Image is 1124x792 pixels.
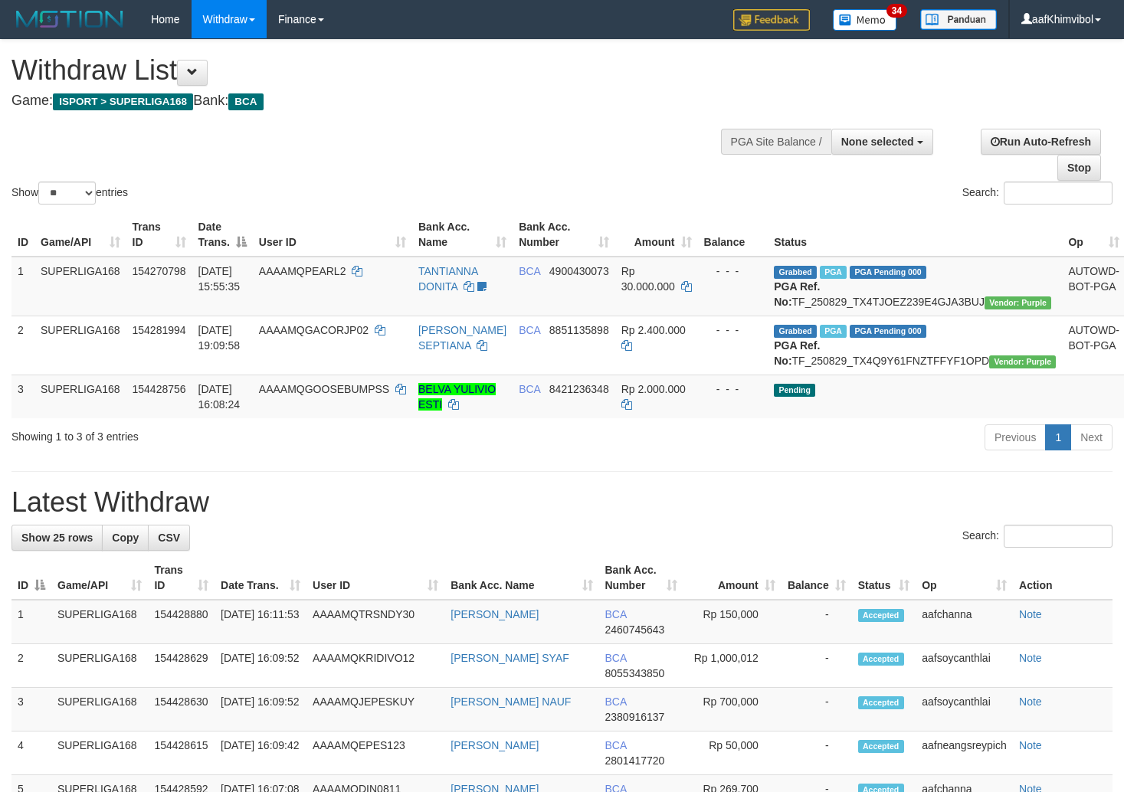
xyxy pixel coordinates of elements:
[1057,155,1101,181] a: Stop
[519,383,540,395] span: BCA
[51,600,148,644] td: SUPERLIGA168
[1019,695,1042,708] a: Note
[38,182,96,205] select: Showentries
[774,339,820,367] b: PGA Ref. No:
[605,695,627,708] span: BCA
[774,325,817,338] span: Grabbed
[198,265,241,293] span: [DATE] 15:55:35
[11,644,51,688] td: 2
[519,265,540,277] span: BCA
[11,257,34,316] td: 1
[858,696,904,709] span: Accepted
[858,653,904,666] span: Accepted
[774,266,817,279] span: Grabbed
[11,688,51,731] td: 3
[34,375,126,418] td: SUPERLIGA168
[158,532,180,544] span: CSV
[11,316,34,375] td: 2
[621,383,686,395] span: Rp 2.000.000
[259,324,369,336] span: AAAAMQGACORJP02
[820,266,847,279] span: Marked by aafmaleo
[418,324,506,352] a: [PERSON_NAME] SEPTIANA
[704,263,762,279] div: - - -
[259,265,346,277] span: AAAAMQPEARL2
[215,688,306,731] td: [DATE] 16:09:52
[605,711,665,723] span: Copy 2380916137 to clipboard
[1004,182,1113,205] input: Search:
[782,688,852,731] td: -
[782,600,852,644] td: -
[916,731,1013,775] td: aafneangsreypich
[215,556,306,600] th: Date Trans.: activate to sort column ascending
[34,257,126,316] td: SUPERLIGA168
[215,644,306,688] td: [DATE] 16:09:52
[916,688,1013,731] td: aafsoycanthlai
[451,652,569,664] a: [PERSON_NAME] SYAF
[444,556,598,600] th: Bank Acc. Name: activate to sort column ascending
[782,556,852,600] th: Balance: activate to sort column ascending
[306,688,444,731] td: AAAAMQJEPESKUY
[989,355,1056,368] span: Vendor URL: https://trx4.1velocity.biz
[11,600,51,644] td: 1
[962,182,1113,205] label: Search:
[698,213,768,257] th: Balance
[306,556,444,600] th: User ID: activate to sort column ascending
[850,325,926,338] span: PGA Pending
[768,257,1062,316] td: TF_250829_TX4TJOEZ239E4GJA3BUJ
[11,731,51,775] td: 4
[683,731,782,775] td: Rp 50,000
[605,754,665,767] span: Copy 2801417720 to clipboard
[605,652,627,664] span: BCA
[981,129,1101,155] a: Run Auto-Refresh
[148,556,215,600] th: Trans ID: activate to sort column ascending
[451,695,571,708] a: [PERSON_NAME] NAUF
[985,424,1046,450] a: Previous
[782,644,852,688] td: -
[605,608,627,620] span: BCA
[733,9,810,31] img: Feedback.jpg
[34,316,126,375] td: SUPERLIGA168
[549,324,609,336] span: Copy 8851135898 to clipboard
[782,731,852,775] td: -
[962,525,1113,548] label: Search:
[605,667,665,679] span: Copy 8055343850 to clipboard
[1070,424,1113,450] a: Next
[985,296,1051,309] span: Vendor URL: https://trx4.1velocity.biz
[831,129,933,155] button: None selected
[228,93,263,110] span: BCA
[215,600,306,644] td: [DATE] 16:11:53
[683,644,782,688] td: Rp 1,000,012
[11,182,128,205] label: Show entries
[102,525,149,551] a: Copy
[858,740,904,753] span: Accepted
[21,532,93,544] span: Show 25 rows
[916,644,1013,688] td: aafsoycanthlai
[259,383,389,395] span: AAAAMQGOOSEBUMPSS
[704,381,762,397] div: - - -
[198,383,241,411] span: [DATE] 16:08:24
[198,324,241,352] span: [DATE] 19:09:58
[683,600,782,644] td: Rp 150,000
[704,322,762,338] div: - - -
[920,9,997,30] img: panduan.png
[833,9,897,31] img: Button%20Memo.svg
[133,324,186,336] span: 154281994
[192,213,253,257] th: Date Trans.: activate to sort column descending
[768,316,1062,375] td: TF_250829_TX4Q9Y61FNZTFFYF1OPD
[621,324,686,336] span: Rp 2.400.000
[850,266,926,279] span: PGA Pending
[886,4,907,18] span: 34
[126,213,192,257] th: Trans ID: activate to sort column ascending
[306,600,444,644] td: AAAAMQTRSNDY30
[549,265,609,277] span: Copy 4900430073 to clipboard
[549,383,609,395] span: Copy 8421236348 to clipboard
[34,213,126,257] th: Game/API: activate to sort column ascending
[1019,739,1042,751] a: Note
[451,739,539,751] a: [PERSON_NAME]
[418,383,496,411] a: BELVA YULIVIO ESTI
[605,739,627,751] span: BCA
[51,556,148,600] th: Game/API: activate to sort column ascending
[621,265,675,293] span: Rp 30.000.000
[916,556,1013,600] th: Op: activate to sort column ascending
[306,644,444,688] td: AAAAMQKRIDIVO12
